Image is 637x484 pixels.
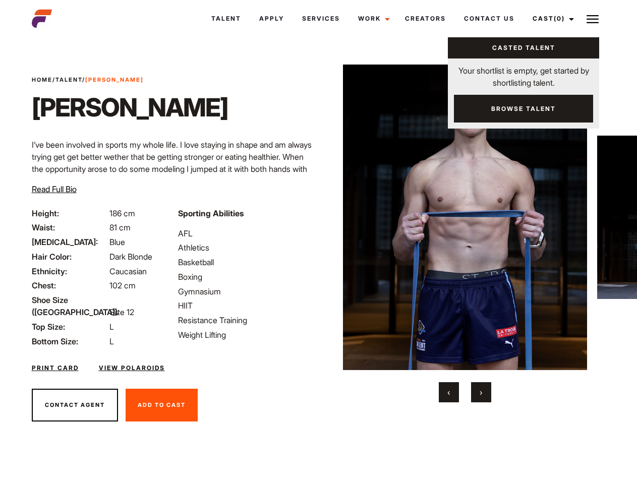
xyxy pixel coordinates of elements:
[349,5,396,32] a: Work
[178,314,312,326] li: Resistance Training
[109,252,152,262] span: Dark Blonde
[32,207,107,219] span: Height:
[32,251,107,263] span: Hair Color:
[178,208,244,218] strong: Sporting Abilities
[293,5,349,32] a: Services
[454,95,593,123] a: Browse Talent
[109,336,114,346] span: L
[126,389,198,422] button: Add To Cast
[202,5,250,32] a: Talent
[32,236,107,248] span: [MEDICAL_DATA]:
[178,329,312,341] li: Weight Lifting
[99,364,165,373] a: View Polaroids
[178,299,312,312] li: HIIT
[109,266,147,276] span: Caucasian
[447,387,450,397] span: Previous
[448,58,599,89] p: Your shortlist is empty, get started by shortlisting talent.
[396,5,455,32] a: Creators
[32,76,52,83] a: Home
[250,5,293,32] a: Apply
[109,237,125,247] span: Blue
[109,280,136,290] span: 102 cm
[32,184,77,194] span: Read Full Bio
[32,183,77,195] button: Read Full Bio
[109,208,135,218] span: 186 cm
[32,139,313,223] p: I’ve been involved in sports my whole life. I love staying in shape and am always trying get get ...
[32,294,107,318] span: Shoe Size ([GEOGRAPHIC_DATA]):
[455,5,524,32] a: Contact Us
[32,364,79,373] a: Print Card
[178,285,312,297] li: Gymnasium
[524,5,580,32] a: Cast(0)
[554,15,565,22] span: (0)
[32,321,107,333] span: Top Size:
[32,76,144,84] span: / /
[178,227,312,239] li: AFL
[85,76,144,83] strong: [PERSON_NAME]
[32,265,107,277] span: Ethnicity:
[480,387,482,397] span: Next
[178,241,312,254] li: Athletics
[32,335,107,347] span: Bottom Size:
[109,322,114,332] span: L
[32,92,228,123] h1: [PERSON_NAME]
[32,389,118,422] button: Contact Agent
[587,13,599,25] img: Burger icon
[55,76,82,83] a: Talent
[178,256,312,268] li: Basketball
[32,221,107,233] span: Waist:
[178,271,312,283] li: Boxing
[32,279,107,291] span: Chest:
[32,9,52,29] img: cropped-aefm-brand-fav-22-square.png
[138,401,186,408] span: Add To Cast
[448,37,599,58] a: Casted Talent
[109,222,131,232] span: 81 cm
[109,307,134,317] span: Size 12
